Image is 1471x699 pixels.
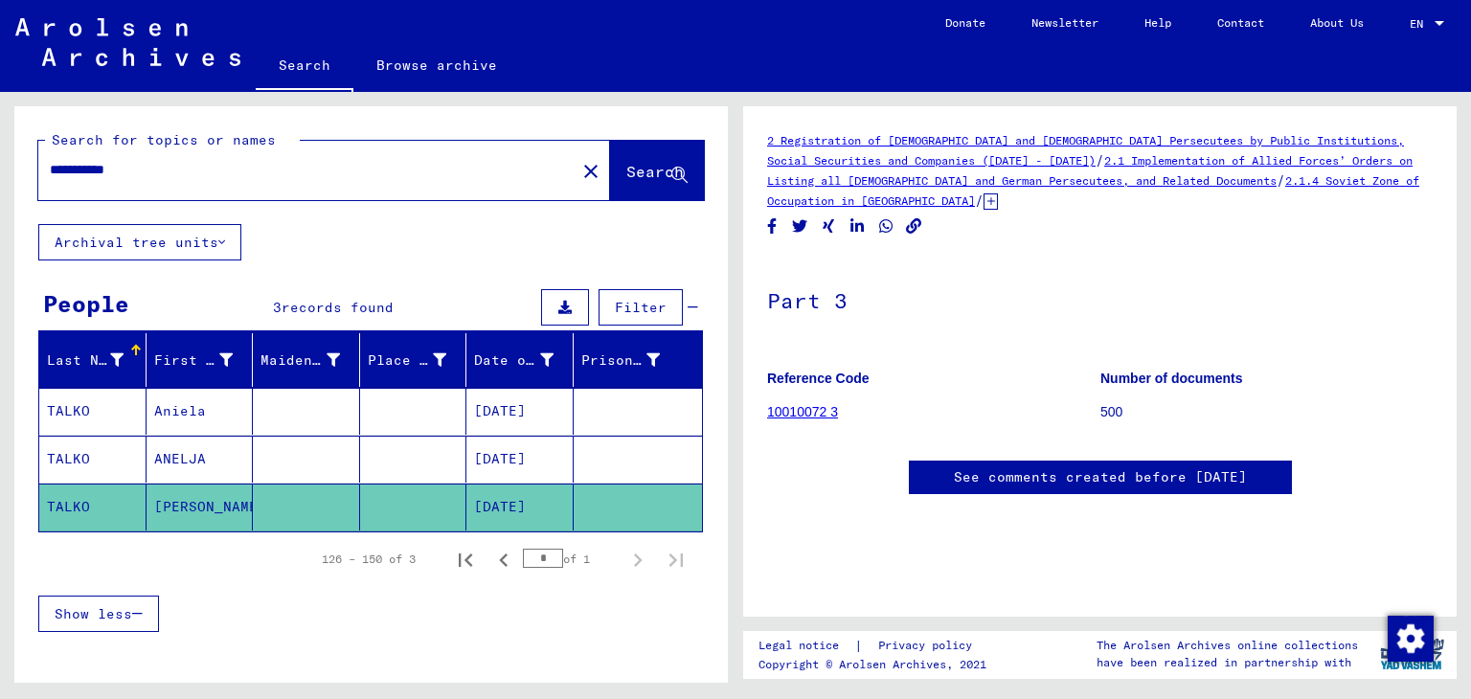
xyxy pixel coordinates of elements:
[1277,171,1285,189] span: /
[368,350,447,371] div: Place of Birth
[610,141,704,200] button: Search
[368,345,471,375] div: Place of Birth
[466,333,574,387] mat-header-cell: Date of Birth
[626,162,684,181] span: Search
[322,551,416,568] div: 126 – 150 of 3
[273,299,282,316] span: 3
[52,131,276,148] mat-label: Search for topics or names
[38,596,159,632] button: Show less
[790,214,810,238] button: Share on Twitter
[572,151,610,190] button: Clear
[523,550,619,568] div: of 1
[767,371,870,386] b: Reference Code
[1097,654,1358,671] p: have been realized in partnership with
[360,333,467,387] mat-header-cell: Place of Birth
[954,467,1247,487] a: See comments created before [DATE]
[466,388,574,435] mat-cell: [DATE]
[39,436,147,483] mat-cell: TALKO
[485,540,523,578] button: Previous page
[466,436,574,483] mat-cell: [DATE]
[758,656,995,673] p: Copyright © Arolsen Archives, 2021
[876,214,896,238] button: Share on WhatsApp
[581,345,685,375] div: Prisoner #
[619,540,657,578] button: Next page
[1410,16,1423,31] mat-select-trigger: EN
[975,192,984,209] span: /
[256,42,353,92] a: Search
[43,286,129,321] div: People
[147,333,254,387] mat-header-cell: First Name
[579,160,602,183] mat-icon: close
[474,345,577,375] div: Date of Birth
[767,257,1433,341] h1: Part 3
[1096,151,1104,169] span: /
[353,42,520,88] a: Browse archive
[1376,630,1448,678] img: yv_logo.png
[819,214,839,238] button: Share on Xing
[260,350,340,371] div: Maiden Name
[154,345,258,375] div: First Name
[147,388,254,435] mat-cell: Aniela
[848,214,868,238] button: Share on LinkedIn
[147,436,254,483] mat-cell: ANELJA
[574,333,703,387] mat-header-cell: Prisoner #
[599,289,683,326] button: Filter
[253,333,360,387] mat-header-cell: Maiden Name
[474,350,554,371] div: Date of Birth
[39,333,147,387] mat-header-cell: Last Name
[38,224,241,260] button: Archival tree units
[863,636,995,656] a: Privacy policy
[758,636,995,656] div: |
[39,388,147,435] mat-cell: TALKO
[581,350,661,371] div: Prisoner #
[1100,371,1243,386] b: Number of documents
[904,214,924,238] button: Copy link
[47,345,147,375] div: Last Name
[762,214,782,238] button: Share on Facebook
[466,484,574,530] mat-cell: [DATE]
[147,484,254,530] mat-cell: [PERSON_NAME]
[657,540,695,578] button: Last page
[615,299,667,316] span: Filter
[282,299,394,316] span: records found
[446,540,485,578] button: First page
[767,404,838,419] a: 10010072 3
[154,350,234,371] div: First Name
[47,350,124,371] div: Last Name
[15,18,240,66] img: Arolsen_neg.svg
[39,484,147,530] mat-cell: TALKO
[767,133,1404,168] a: 2 Registration of [DEMOGRAPHIC_DATA] and [DEMOGRAPHIC_DATA] Persecutees by Public Institutions, S...
[1388,616,1434,662] img: Zustimmung ändern
[260,345,364,375] div: Maiden Name
[1100,402,1433,422] p: 500
[1097,637,1358,654] p: The Arolsen Archives online collections
[758,636,854,656] a: Legal notice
